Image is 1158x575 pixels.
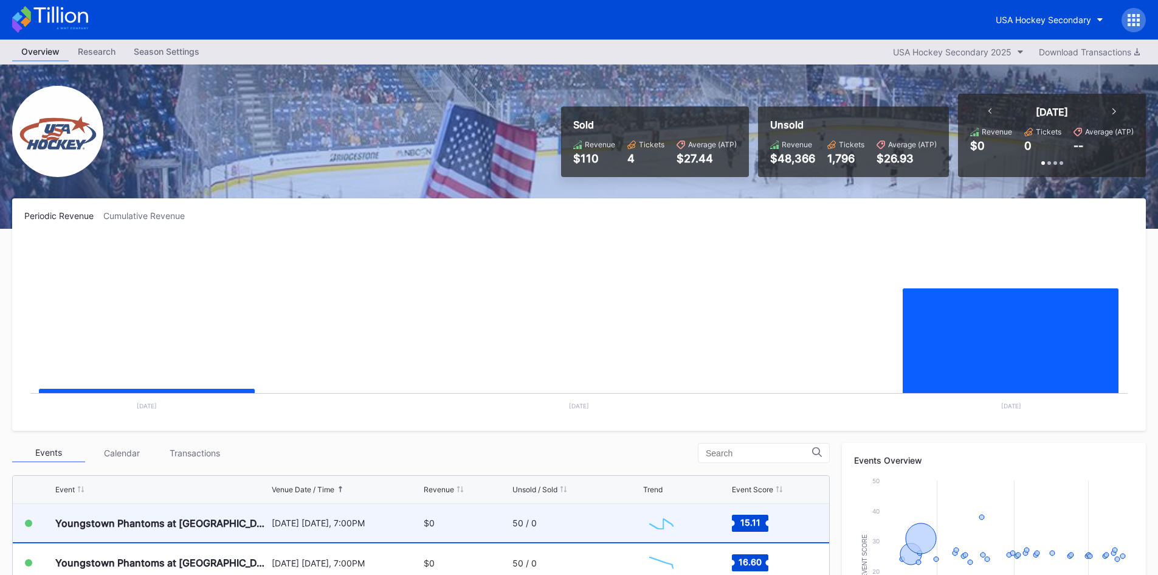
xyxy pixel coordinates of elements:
[688,140,737,149] div: Average (ATP)
[55,557,269,569] div: Youngstown Phantoms at [GEOGRAPHIC_DATA] Hockey NTDP U-18
[24,236,1134,419] svg: Chart title
[732,485,773,494] div: Event Score
[1033,44,1146,60] button: Download Transactions
[872,477,880,484] text: 50
[512,558,537,568] div: 50 / 0
[872,568,880,575] text: 20
[512,485,557,494] div: Unsold / Sold
[996,15,1091,25] div: USA Hockey Secondary
[872,507,880,515] text: 40
[1074,139,1083,152] div: --
[24,211,103,221] div: Periodic Revenue
[103,211,195,221] div: Cumulative Revenue
[125,43,209,60] div: Season Settings
[585,140,615,149] div: Revenue
[569,402,589,409] text: [DATE]
[69,43,125,61] a: Research
[512,518,537,528] div: 50 / 0
[872,537,880,545] text: 30
[740,517,760,527] text: 15.11
[12,444,85,462] div: Events
[677,152,737,165] div: $27.44
[877,152,937,165] div: $26.93
[69,43,125,60] div: Research
[888,140,937,149] div: Average (ATP)
[424,558,435,568] div: $0
[627,152,664,165] div: 4
[893,47,1012,57] div: USA Hockey Secondary 2025
[970,139,985,152] div: $0
[272,518,421,528] div: [DATE] [DATE], 7:00PM
[782,140,812,149] div: Revenue
[706,448,812,458] input: Search
[424,485,454,494] div: Revenue
[272,558,421,568] div: [DATE] [DATE], 7:00PM
[1001,402,1021,409] text: [DATE]
[643,485,663,494] div: Trend
[770,152,815,165] div: $48,366
[55,517,269,529] div: Youngstown Phantoms at [GEOGRAPHIC_DATA] Hockey NTDP U-18
[12,43,69,61] a: Overview
[839,140,864,149] div: Tickets
[1085,127,1134,136] div: Average (ATP)
[424,518,435,528] div: $0
[987,9,1112,31] button: USA Hockey Secondary
[55,485,75,494] div: Event
[643,508,680,538] svg: Chart title
[137,402,157,409] text: [DATE]
[854,455,1134,465] div: Events Overview
[827,152,864,165] div: 1,796
[85,444,158,462] div: Calendar
[639,140,664,149] div: Tickets
[573,119,737,131] div: Sold
[770,119,937,131] div: Unsold
[158,444,231,462] div: Transactions
[982,127,1012,136] div: Revenue
[1039,47,1140,57] div: Download Transactions
[12,86,103,177] img: USA_Hockey_Secondary.png
[272,485,334,494] div: Venue Date / Time
[739,557,762,567] text: 16.60
[887,44,1030,60] button: USA Hockey Secondary 2025
[1036,106,1068,118] div: [DATE]
[125,43,209,61] a: Season Settings
[1024,139,1032,152] div: 0
[1036,127,1061,136] div: Tickets
[573,152,615,165] div: $110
